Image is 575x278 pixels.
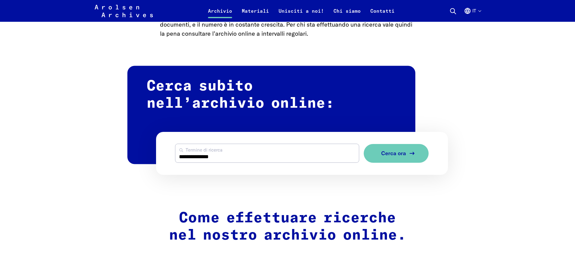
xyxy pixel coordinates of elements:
nav: Primaria [203,4,399,18]
h2: Cerca subito nell’archivio online: [127,66,415,164]
a: Unisciti a noi! [274,7,329,22]
a: Archivio [203,7,237,22]
a: Chi siamo [329,7,366,22]
a: Materiali [237,7,274,22]
button: Italiano, selezione lingua [464,7,481,22]
h2: Come effettuare ricerche nel nostro archivio online. [160,210,415,244]
a: Contatti [366,7,399,22]
span: Cerca ora [381,150,406,157]
button: Cerca ora [364,144,429,163]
